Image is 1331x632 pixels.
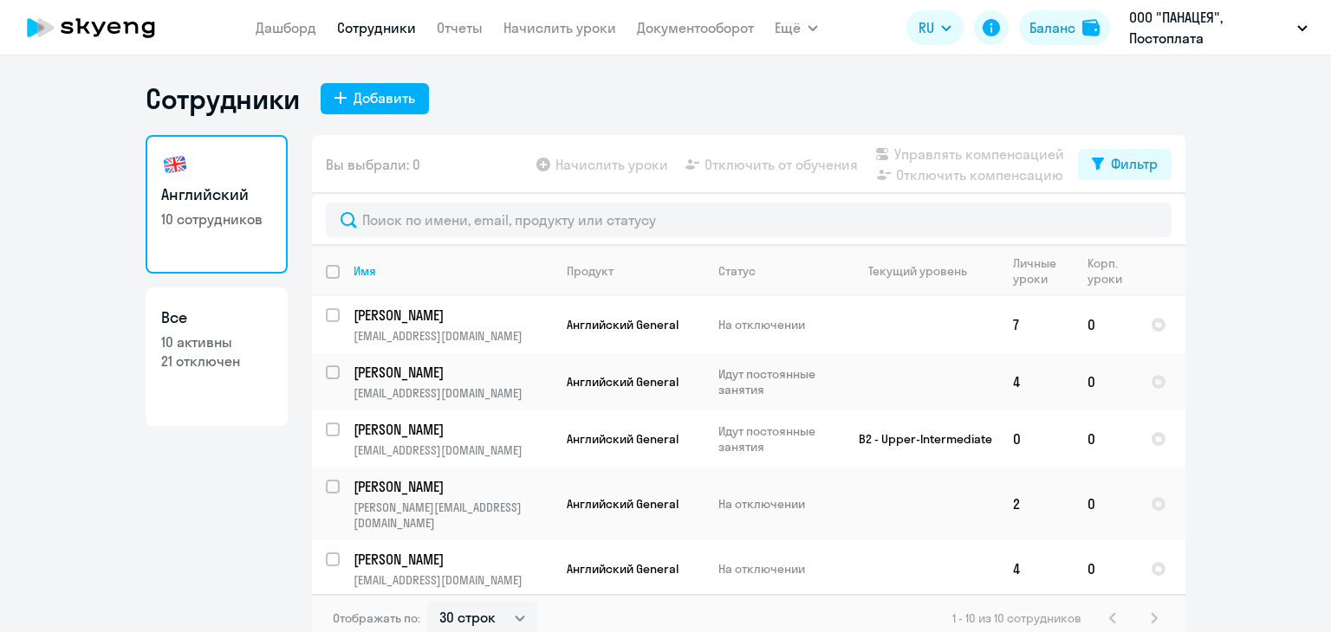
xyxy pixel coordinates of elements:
[354,477,549,496] p: [PERSON_NAME]
[1082,19,1100,36] img: balance
[354,306,549,325] p: [PERSON_NAME]
[321,83,429,114] button: Добавить
[1120,7,1316,48] button: ООО "ПАНАЦЕЯ", Постоплата
[567,263,704,279] div: Продукт
[333,610,420,626] span: Отображать по:
[637,19,754,36] a: Документооборот
[354,420,552,439] a: [PERSON_NAME]
[1013,255,1057,287] div: Личные уроки
[1029,17,1075,38] div: Баланс
[354,306,552,325] a: [PERSON_NAME]
[146,287,288,426] a: Все10 активны21 отключен
[838,410,999,468] td: B2 - Upper-Intermediate
[952,610,1081,626] span: 1 - 10 из 10 сотрудников
[354,572,552,588] p: [EMAIL_ADDRESS][DOMAIN_NAME]
[161,210,272,229] p: 10 сотрудников
[1074,296,1137,353] td: 0
[1074,540,1137,597] td: 0
[999,296,1074,353] td: 7
[718,423,837,455] p: Идут постоянные занятия
[354,328,552,344] p: [EMAIL_ADDRESS][DOMAIN_NAME]
[161,184,272,206] h3: Английский
[1074,353,1137,410] td: 0
[146,135,288,274] a: Английский10 сотрудников
[999,540,1074,597] td: 4
[354,550,549,569] p: [PERSON_NAME]
[567,374,678,390] span: Английский General
[919,17,934,38] span: RU
[1088,255,1136,287] div: Корп. уроки
[567,561,678,577] span: Английский General
[868,263,967,279] div: Текущий уровень
[161,332,272,351] p: 10 активны
[161,151,189,178] img: english
[326,154,420,175] span: Вы выбрали: 0
[1074,468,1137,540] td: 0
[567,431,678,447] span: Английский General
[161,306,272,329] h3: Все
[354,442,552,458] p: [EMAIL_ADDRESS][DOMAIN_NAME]
[354,500,552,531] p: [PERSON_NAME][EMAIL_ADDRESS][DOMAIN_NAME]
[503,19,616,36] a: Начислить уроки
[567,263,614,279] div: Продукт
[567,317,678,332] span: Английский General
[718,366,837,397] p: Идут постоянные занятия
[354,420,549,439] p: [PERSON_NAME]
[326,203,1172,237] input: Поиск по имени, email, продукту или статусу
[718,317,837,332] p: На отключении
[1074,410,1137,468] td: 0
[354,550,552,569] a: [PERSON_NAME]
[1019,10,1110,45] button: Балансbalance
[256,19,316,36] a: Дашборд
[567,496,678,512] span: Английский General
[354,363,552,382] a: [PERSON_NAME]
[146,81,300,116] h1: Сотрудники
[999,410,1074,468] td: 0
[354,263,376,279] div: Имя
[852,263,998,279] div: Текущий уровень
[1129,7,1290,48] p: ООО "ПАНАЦЕЯ", Постоплата
[1088,255,1122,287] div: Корп. уроки
[354,363,549,382] p: [PERSON_NAME]
[718,263,756,279] div: Статус
[718,496,837,512] p: На отключении
[775,17,801,38] span: Ещё
[354,385,552,401] p: [EMAIL_ADDRESS][DOMAIN_NAME]
[999,468,1074,540] td: 2
[718,263,837,279] div: Статус
[999,353,1074,410] td: 4
[1078,149,1172,180] button: Фильтр
[1111,153,1158,174] div: Фильтр
[161,351,272,371] p: 21 отключен
[354,477,552,496] a: [PERSON_NAME]
[354,263,552,279] div: Имя
[354,87,415,108] div: Добавить
[906,10,964,45] button: RU
[718,561,837,577] p: На отключении
[775,10,818,45] button: Ещё
[1013,255,1073,287] div: Личные уроки
[337,19,416,36] a: Сотрудники
[437,19,483,36] a: Отчеты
